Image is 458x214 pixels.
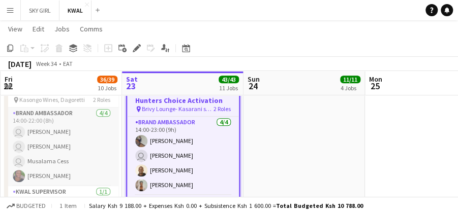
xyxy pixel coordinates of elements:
[54,24,70,33] span: Jobs
[127,117,239,195] app-card-role: Brand Ambassador4/414:00-23:00 (9h)[PERSON_NAME] [PERSON_NAME][PERSON_NAME][PERSON_NAME]
[340,76,360,83] span: 11/11
[8,24,22,33] span: View
[5,75,13,84] span: Fri
[50,22,74,35] a: Jobs
[63,60,73,67] div: EAT
[28,22,48,35] a: Edit
[368,80,382,92] span: 25
[98,84,117,92] div: 10 Jobs
[16,202,46,209] span: Budgeted
[276,202,363,209] span: Total Budgeted Ksh 10 788.00
[219,84,238,92] div: 11 Jobs
[127,96,239,105] h3: Hunters Choice Activation
[5,108,118,186] app-card-role: Brand Ambassador4/414:00-22:00 (8h) [PERSON_NAME] [PERSON_NAME] Musalama Cess[PERSON_NAME]
[248,75,260,84] span: Sun
[76,22,107,35] a: Comms
[59,1,91,20] button: KWAL
[89,202,363,209] div: Salary Ksh 9 188.00 + Expenses Ksh 0.00 + Subsistence Ksh 1 600.00 =
[5,200,47,211] button: Budgeted
[369,75,382,84] span: Mon
[21,1,59,20] button: SKY GIRL
[125,80,138,92] span: 23
[213,105,231,113] span: 2 Roles
[80,24,103,33] span: Comms
[33,24,44,33] span: Edit
[3,80,13,92] span: 22
[93,96,110,103] span: 2 Roles
[246,80,260,92] span: 24
[219,76,239,83] span: 43/43
[8,59,32,69] div: [DATE]
[126,75,138,84] span: Sat
[4,22,26,35] a: View
[34,60,59,67] span: Week 34
[97,76,117,83] span: 36/39
[56,202,80,209] span: 1 item
[142,105,213,113] span: Brivy Lounge- Kasarani seasons
[341,84,360,92] div: 4 Jobs
[19,96,85,103] span: Kasongo Wines, Dagoretti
